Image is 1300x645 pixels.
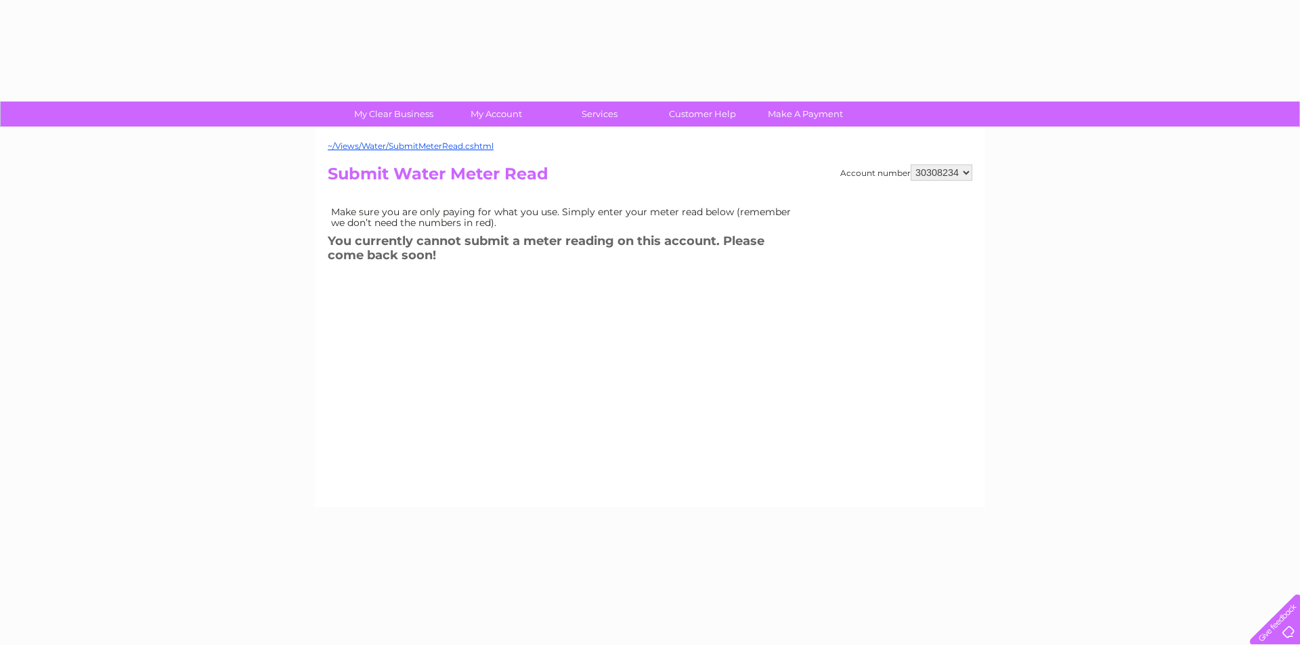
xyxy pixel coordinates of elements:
[328,231,802,269] h3: You currently cannot submit a meter reading on this account. Please come back soon!
[328,203,802,231] td: Make sure you are only paying for what you use. Simply enter your meter read below (remember we d...
[328,164,972,190] h2: Submit Water Meter Read
[647,102,758,127] a: Customer Help
[328,141,494,151] a: ~/Views/Water/SubmitMeterRead.cshtml
[441,102,552,127] a: My Account
[544,102,655,127] a: Services
[750,102,861,127] a: Make A Payment
[338,102,450,127] a: My Clear Business
[840,164,972,181] div: Account number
